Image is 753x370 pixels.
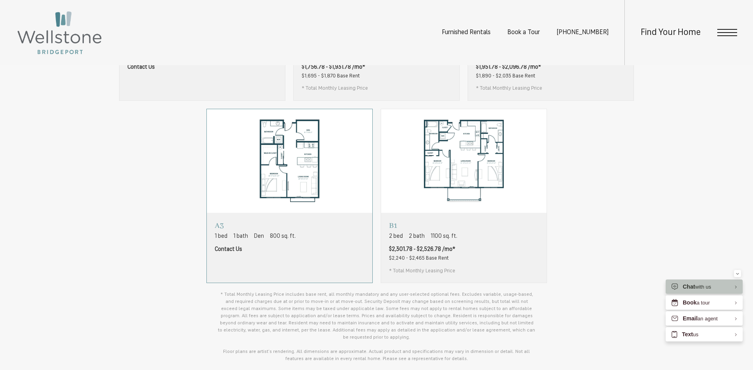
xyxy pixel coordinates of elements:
[270,232,296,241] span: 800 sq. ft.
[254,232,264,241] span: Den
[389,232,403,241] span: 2 bed
[431,232,457,241] span: 1100 sq. ft.
[476,85,542,92] span: * Total Monthly Leasing Price
[215,221,296,231] p: A3
[717,29,737,36] button: Open Menu
[302,63,365,71] span: $1,756.78 - $1,931.78 /mo*
[381,109,547,213] img: B1 - 2 bedroom floorplan layout with 2 bathrooms and 1100 square feet
[389,221,457,231] p: B1
[442,29,491,36] a: Furnished Rentals
[557,29,609,36] span: [PHONE_NUMBER]
[476,63,541,71] span: $1,951.78 - $2,096.78 /mo*
[557,29,609,36] a: Call us at (253) 400-3144
[218,291,535,362] p: * Total Monthly Leasing Price includes base rent, all monthly mandatory and any user-selected opt...
[389,267,455,275] span: * Total Monthly Leasing Price
[206,109,373,283] a: View floorplan A3
[302,85,368,92] span: * Total Monthly Leasing Price
[641,28,701,37] a: Find Your Home
[302,73,360,79] span: $1,695 - $1,870 Base Rent
[389,256,449,261] span: $2,240 - $2,465 Base Rent
[409,232,425,241] span: 2 bath
[507,29,540,36] a: Book a Tour
[215,232,227,241] span: 1 bed
[389,245,455,254] span: $2,301.78 - $2,526.78 /mo*
[476,73,535,79] span: $1,890 - $2,035 Base Rent
[16,10,103,56] img: Wellstone
[215,245,242,254] span: Contact Us
[127,63,155,71] span: Contact Us
[207,109,372,213] img: A3 - 1 bedroom floorplan layout with 1 bathroom and 800 square feet
[233,232,248,241] span: 1 bath
[381,109,547,283] a: View floorplan B1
